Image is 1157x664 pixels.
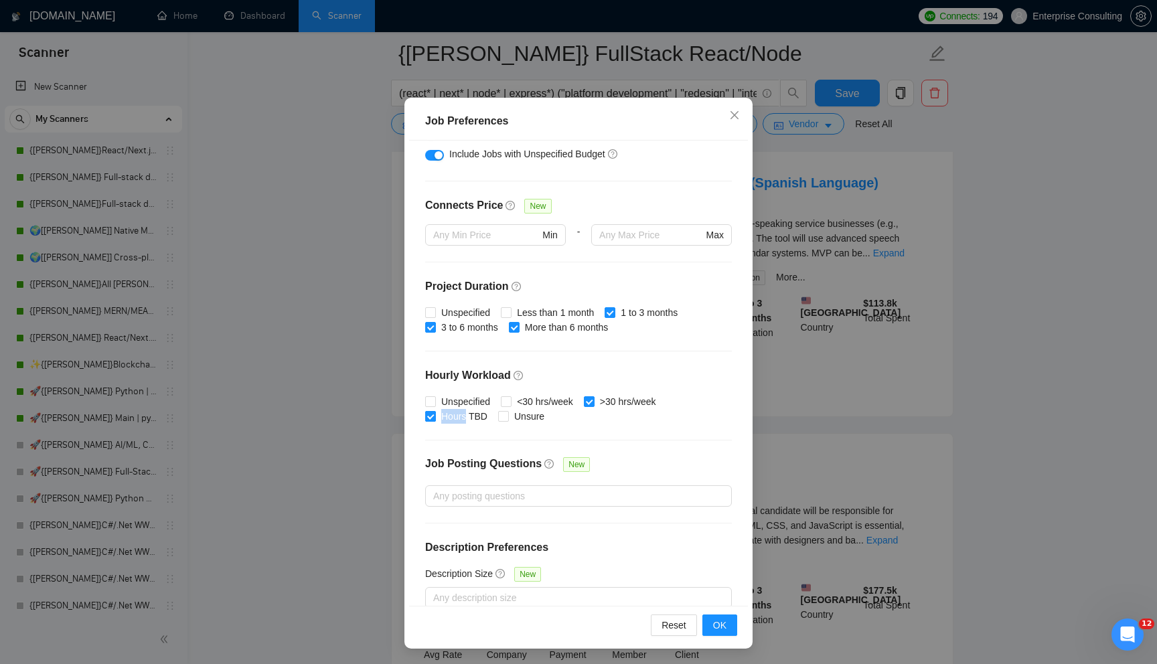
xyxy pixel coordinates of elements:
span: Unspecified [436,394,495,409]
h4: Project Duration [425,278,732,295]
span: Reset [662,618,686,633]
button: go back [9,5,34,31]
iframe: Intercom live chat [1111,618,1144,651]
div: Close [428,5,452,29]
span: question-circle [495,568,506,579]
span: New [514,567,541,582]
h4: Connects Price [425,197,503,214]
span: question-circle [514,370,524,381]
span: 3 to 6 months [436,320,504,335]
span: OK [713,618,726,633]
div: Job Preferences [425,113,732,129]
button: OK [702,614,737,636]
span: question-circle [608,149,619,159]
span: question-circle [544,459,555,469]
span: Hours TBD [436,409,493,424]
span: Min [542,228,558,242]
span: >30 hrs/week [595,394,662,409]
span: question-circle [506,200,516,211]
h4: Hourly Workload [425,367,732,384]
span: More than 6 months [520,320,614,335]
input: Any Max Price [599,228,703,242]
input: Any Min Price [433,228,540,242]
span: 1 to 3 months [615,305,683,320]
h5: Description Size [425,566,493,581]
button: Collapse window [402,5,428,31]
span: close [729,110,740,120]
span: 12 [1139,618,1154,629]
h4: Job Posting Questions [425,456,542,472]
span: <30 hrs/week [512,394,578,409]
span: New [524,199,551,214]
h4: Description Preferences [425,539,732,556]
span: Unspecified [436,305,495,320]
span: Less than 1 month [512,305,599,320]
span: question-circle [512,281,522,292]
div: - [566,224,591,262]
span: Max [706,228,724,242]
span: New [563,457,590,472]
button: Close [716,98,753,134]
span: Include Jobs with Unspecified Budget [449,149,605,159]
span: Unsure [509,409,550,424]
button: Reset [651,614,697,636]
